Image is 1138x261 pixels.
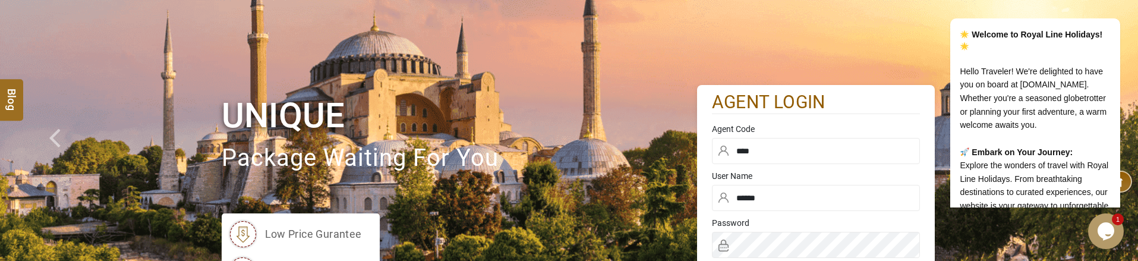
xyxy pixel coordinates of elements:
iframe: chat widget [1088,213,1126,249]
span: Blog [4,89,20,99]
h2: agent login [712,91,920,114]
label: User Name [712,170,920,182]
h1: Unique [222,93,697,138]
label: Password [712,217,920,229]
li: low price gurantee [228,219,362,249]
p: package waiting for you [222,139,697,178]
label: Agent Code [712,123,920,135]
